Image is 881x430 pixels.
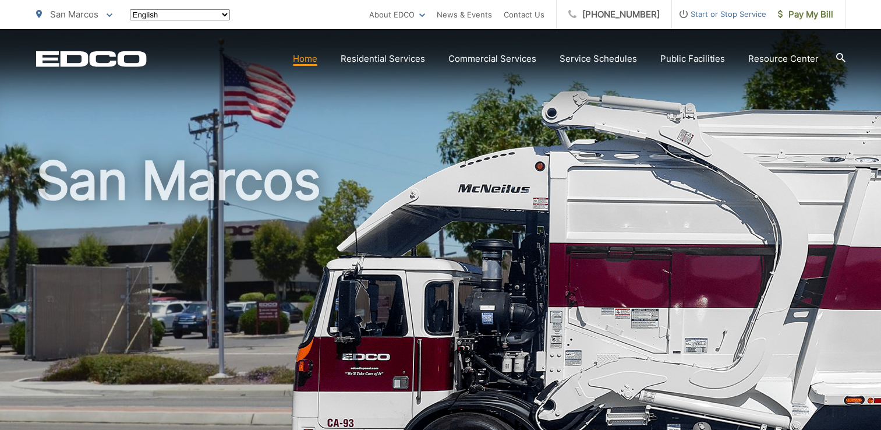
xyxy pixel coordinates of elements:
[130,9,230,20] select: Select a language
[50,9,98,20] span: San Marcos
[448,52,536,66] a: Commercial Services
[369,8,425,22] a: About EDCO
[660,52,725,66] a: Public Facilities
[504,8,544,22] a: Contact Us
[36,51,147,67] a: EDCD logo. Return to the homepage.
[293,52,317,66] a: Home
[778,8,833,22] span: Pay My Bill
[748,52,819,66] a: Resource Center
[341,52,425,66] a: Residential Services
[437,8,492,22] a: News & Events
[560,52,637,66] a: Service Schedules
